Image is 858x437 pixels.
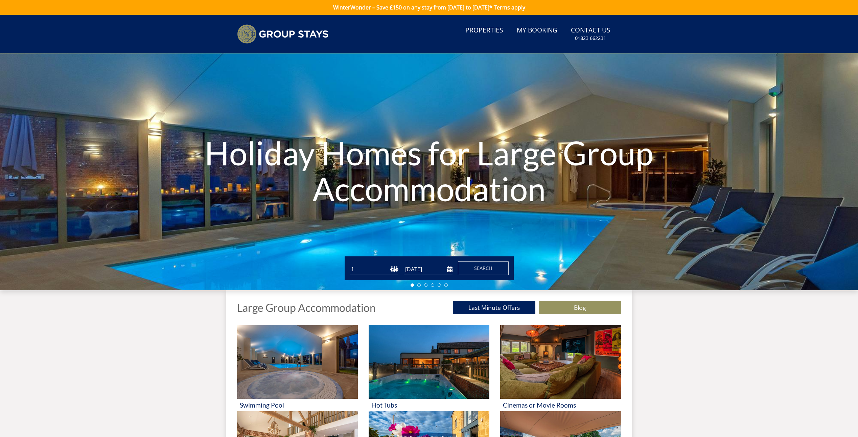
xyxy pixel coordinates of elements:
[539,301,621,314] a: Blog
[129,121,729,220] h1: Holiday Homes for Large Group Accommodation
[500,325,621,411] a: 'Cinemas or Movie Rooms' - Large Group Accommodation Holiday Ideas Cinemas or Movie Rooms
[371,401,487,409] h3: Hot Tubs
[463,23,506,38] a: Properties
[514,23,560,38] a: My Booking
[458,261,509,275] button: Search
[500,325,621,399] img: 'Cinemas or Movie Rooms' - Large Group Accommodation Holiday Ideas
[237,24,328,44] img: Group Stays
[240,401,355,409] h3: Swimming Pool
[503,401,618,409] h3: Cinemas or Movie Rooms
[369,325,489,399] img: 'Hot Tubs' - Large Group Accommodation Holiday Ideas
[237,302,376,314] h1: Large Group Accommodation
[404,264,453,275] input: Arrival Date
[237,325,358,399] img: 'Swimming Pool' - Large Group Accommodation Holiday Ideas
[474,265,492,271] span: Search
[453,301,535,314] a: Last Minute Offers
[568,23,613,45] a: Contact Us01823 662231
[237,325,358,411] a: 'Swimming Pool' - Large Group Accommodation Holiday Ideas Swimming Pool
[369,325,489,411] a: 'Hot Tubs' - Large Group Accommodation Holiday Ideas Hot Tubs
[575,35,606,42] small: 01823 662231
